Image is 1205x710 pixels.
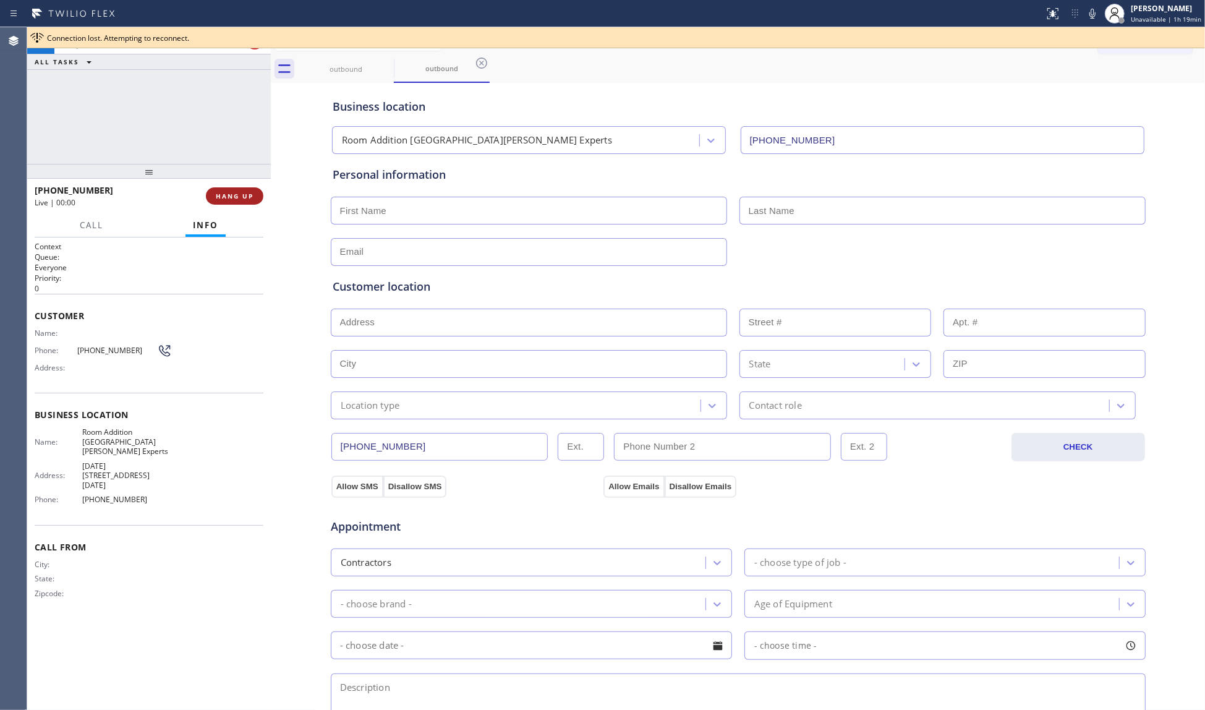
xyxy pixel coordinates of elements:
div: Contractors [341,555,391,570]
span: [PHONE_NUMBER] [82,495,172,504]
input: ZIP [943,350,1146,378]
input: Email [331,238,727,266]
h2: Queue: [35,252,263,262]
input: Ext. [558,433,604,461]
span: Live | 00:00 [35,197,75,208]
div: Age of Equipment [754,597,832,611]
span: Address: [35,363,82,372]
button: Disallow Emails [665,476,737,498]
input: Apt. # [943,309,1146,336]
div: - choose type of job - [754,555,846,570]
span: Address: [35,471,82,480]
span: Phone: [35,495,82,504]
div: outbound [395,64,488,73]
span: Business location [35,409,263,421]
span: Room Addition [GEOGRAPHIC_DATA][PERSON_NAME] Experts [82,427,172,456]
button: Mute [1084,5,1101,22]
span: Unavailable | 1h 19min [1131,15,1201,24]
input: City [331,350,727,378]
div: Personal information [333,166,1144,183]
span: ALL TASKS [35,58,79,66]
span: Call From [35,541,263,553]
span: HANG UP [216,192,253,200]
span: Appointment [331,518,601,535]
button: Info [185,213,226,237]
button: Call [72,213,111,237]
button: Allow Emails [603,476,664,498]
div: outbound [299,64,393,74]
span: Zipcode: [35,589,82,598]
div: Contact role [749,398,802,413]
div: Business location [333,98,1144,115]
input: Phone Number [331,433,548,461]
span: [PHONE_NUMBER] [77,346,157,355]
h1: Context [35,241,263,252]
span: [DATE][STREET_ADDRESS][DATE] [82,461,172,490]
span: State: [35,574,82,583]
div: [PERSON_NAME] [1131,3,1201,14]
span: - choose time - [754,639,817,651]
input: Address [331,309,727,336]
span: [PHONE_NUMBER] [35,184,113,196]
span: Name: [35,328,82,338]
p: Everyone [35,262,263,273]
p: 0 [35,283,263,294]
button: Disallow SMS [383,476,447,498]
span: Info [193,220,218,231]
div: - choose brand - [341,597,412,611]
input: Street # [739,309,932,336]
span: Call [80,220,103,231]
span: Name: [35,437,82,447]
button: HANG UP [206,187,263,205]
span: Connection lost. Attempting to reconnect. [47,33,189,43]
div: Customer location [333,278,1144,295]
input: Phone Number [741,126,1144,154]
input: - choose date - [331,631,732,659]
button: CHECK [1011,433,1145,461]
h2: Priority: [35,273,263,283]
span: Phone: [35,346,77,355]
input: Ext. 2 [841,433,887,461]
div: Room Addition [GEOGRAPHIC_DATA][PERSON_NAME] Experts [342,134,612,148]
span: Customer [35,310,263,322]
input: Last Name [739,197,1146,225]
input: Phone Number 2 [614,433,831,461]
div: Location type [341,398,400,413]
button: ALL TASKS [27,54,104,69]
div: State [749,357,771,371]
input: First Name [331,197,727,225]
button: Allow SMS [331,476,383,498]
span: City: [35,560,82,569]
